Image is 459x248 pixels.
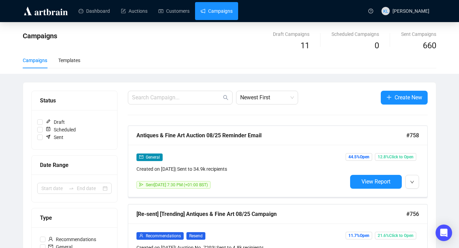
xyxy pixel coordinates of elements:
[331,30,379,38] div: Scheduled Campaigns
[350,175,402,189] button: View Report
[43,118,68,126] span: Draft
[77,185,101,192] input: End date
[132,93,222,102] input: Search Campaign...
[368,9,373,13] span: question-circle
[346,232,372,239] span: 11.7% Open
[201,2,233,20] a: Campaigns
[392,8,429,14] span: [PERSON_NAME]
[410,180,414,184] span: down
[69,186,74,191] span: to
[346,153,372,161] span: 44.5% Open
[146,155,160,160] span: General
[40,161,109,169] div: Date Range
[159,2,190,20] a: Customers
[45,236,99,243] span: Recommendations
[23,6,69,17] img: logo
[383,7,388,14] span: KL
[43,126,79,133] span: Scheduled
[423,41,436,50] span: 660
[23,32,57,40] span: Campaigns
[436,225,452,241] div: Open Intercom Messenger
[69,186,74,191] span: swap-right
[381,91,428,105] button: Create New
[273,30,309,38] div: Draft Campaigns
[139,234,143,238] span: user
[136,210,406,218] div: [Re-sent] [Trending] Antiques & Fine Art 08/25 Campaign
[395,93,422,102] span: Create New
[146,182,208,187] span: Sent [DATE] 7:30 PM (+01:00 BST)
[121,2,147,20] a: Auctions
[375,232,416,239] span: 21.6% Click to Open
[386,95,392,100] span: plus
[136,165,347,173] div: Created on [DATE] | Sent to 34.9k recipients
[79,2,110,20] a: Dashboard
[48,237,53,241] span: user
[186,232,205,240] span: Resend
[375,41,379,50] span: 0
[406,210,419,218] span: #756
[58,57,80,64] div: Templates
[375,153,416,161] span: 12.8% Click to Open
[40,214,109,222] div: Type
[146,234,181,238] span: Recommendations
[128,126,428,197] a: Antiques & Fine Art Auction 08/25 Reminder Email#758mailGeneralCreated on [DATE]| Sent to 34.9k r...
[300,41,309,50] span: 11
[23,57,47,64] div: Campaigns
[361,178,390,185] span: View Report
[40,96,109,105] div: Status
[406,131,419,140] span: #758
[43,133,66,141] span: Sent
[223,95,228,100] span: search
[240,91,294,104] span: Newest First
[139,155,143,159] span: mail
[41,185,66,192] input: Start date
[139,182,143,187] span: send
[136,131,406,140] div: Antiques & Fine Art Auction 08/25 Reminder Email
[401,30,436,38] div: Sent Campaigns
